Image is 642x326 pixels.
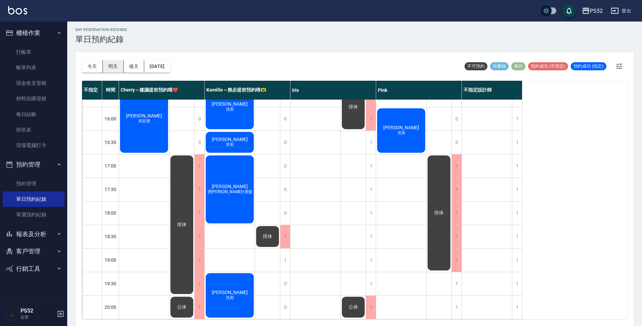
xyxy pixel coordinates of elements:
span: [PERSON_NAME] [210,184,249,189]
a: 現金收支登錄 [3,75,65,91]
div: 0 [280,272,290,295]
div: 0 [280,154,290,178]
div: 1 [451,296,462,319]
div: Pink [376,81,462,100]
div: 1 [194,225,204,248]
div: 18:30 [102,225,119,248]
div: 1 [366,107,376,131]
div: 0 [451,107,462,131]
div: 19:30 [102,272,119,295]
div: 1 [451,225,462,248]
h5: PS52 [21,307,55,314]
div: 1 [366,272,376,295]
div: Cherry～建議提前預約哦❤️ [119,81,205,100]
a: 預約管理 [3,176,65,191]
img: Logo [8,6,27,14]
div: 1 [194,272,204,295]
div: 1 [366,131,376,154]
div: 1 [451,154,462,178]
button: 今天 [82,60,103,73]
div: 1 [280,225,290,248]
button: 預約管理 [3,156,65,173]
div: 1 [366,249,376,272]
button: save [562,4,576,17]
a: 打帳單 [3,44,65,60]
div: 1 [451,249,462,272]
button: 明天 [103,60,124,73]
span: 公休 [347,304,359,310]
div: 1 [512,178,522,201]
h2: day Reservation records [75,28,127,32]
div: 0 [280,131,290,154]
span: [PERSON_NAME] [210,101,249,107]
div: 1 [451,272,462,295]
div: 16:30 [102,131,119,154]
div: 1 [512,131,522,154]
div: 時間 [102,81,119,100]
div: 1 [366,154,376,178]
h3: 單日預約紀錄 [75,35,127,44]
a: 每日結帳 [3,107,65,122]
div: 1 [194,296,204,319]
span: 洗剪 [396,130,407,136]
p: 主管 [21,314,55,320]
span: 公休 [176,304,188,310]
div: PS52 [590,7,603,15]
span: [PERSON_NAME] [210,290,249,295]
span: 排休 [176,222,188,228]
button: PS52 [579,4,605,18]
div: 1 [512,107,522,131]
div: 1 [512,296,522,319]
div: 1 [280,249,290,272]
span: 事件 [511,63,525,69]
div: 19:00 [102,248,119,272]
a: 單日預約紀錄 [3,191,65,207]
div: 不指定設計師 [462,81,522,100]
div: 0 [280,296,290,319]
div: 1 [451,178,462,201]
div: 1 [194,249,204,272]
div: 0 [280,178,290,201]
div: 1 [512,225,522,248]
div: 0 [280,107,290,131]
a: 現場電腦打卡 [3,138,65,153]
div: 1 [512,249,522,272]
a: 材料自購登錄 [3,91,65,106]
div: 0 [280,202,290,225]
div: 1 [194,154,204,178]
img: Person [5,307,19,321]
div: 1 [512,202,522,225]
button: 報表及分析 [3,225,65,243]
div: Kamille～務必提前預約唷🫶 [205,81,290,100]
div: 1 [366,202,376,225]
div: 1 [451,202,462,225]
span: 排休 [262,233,274,240]
div: 20:00 [102,295,119,319]
div: 1 [366,178,376,201]
span: 排休 [433,210,445,216]
div: 1 [366,296,376,319]
div: 18:00 [102,201,119,225]
a: 排班表 [3,122,65,138]
button: 行銷工具 [3,260,65,278]
span: 待審核 [490,63,509,69]
span: 洗剪 [225,107,235,112]
div: 不指定 [82,81,102,100]
span: 單剪 [225,142,235,148]
span: [PERSON_NAME] [382,125,420,130]
button: [DATE] [144,60,170,73]
div: 17:30 [102,178,119,201]
a: 帳單列表 [3,60,65,75]
span: 局部燙 [137,118,152,124]
span: 洗剪 [225,295,235,301]
button: 客戶管理 [3,243,65,260]
button: 櫃檯作業 [3,24,65,42]
a: 單週預約紀錄 [3,207,65,222]
div: 1 [512,272,522,295]
button: 後天 [124,60,145,73]
span: 預約成功 (不指定) [528,63,568,69]
button: 登出 [608,5,634,17]
div: 0 [451,131,462,154]
div: 1 [366,225,376,248]
div: 17:00 [102,154,119,178]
